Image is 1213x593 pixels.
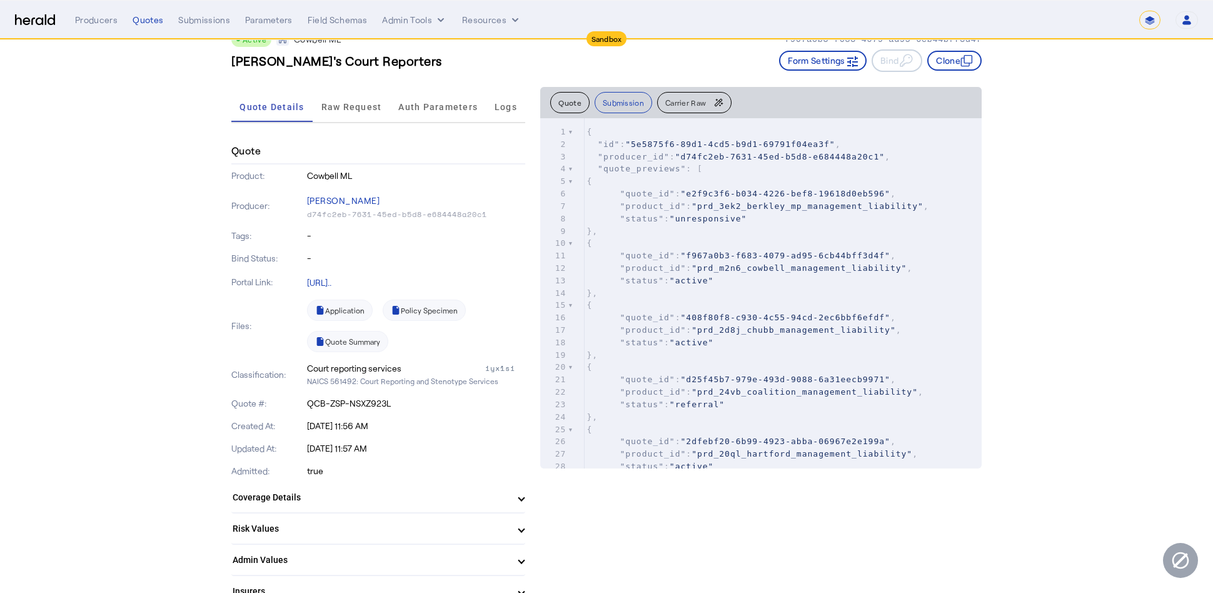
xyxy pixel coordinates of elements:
p: d74fc2eb-7631-45ed-b5d8-e684448a20c1 [307,210,526,220]
span: "5e5875f6-89d1-4cd5-b9d1-69791f04ea3f" [625,139,835,149]
button: Clone [927,51,982,71]
span: "id" [598,139,620,149]
span: "product_id" [620,263,686,273]
a: Quote Summary [307,331,388,352]
div: Producers [75,14,118,26]
div: 28 [540,460,568,473]
p: - [307,252,526,265]
p: NAICS 561492: Court Reporting and Stenotype Services [307,375,526,387]
a: [URL].. [307,277,331,288]
div: 8 [540,213,568,225]
span: "d74fc2eb-7631-45ed-b5d8-e684448a20c1" [675,152,885,161]
div: Submissions [178,14,230,26]
span: "unresponsive" [670,214,747,223]
div: Parameters [245,14,293,26]
span: : , [586,201,929,211]
span: "quote_id" [620,189,675,198]
span: : [586,400,725,409]
span: "prd_3ek2_berkley_mp_management_liability" [692,201,924,211]
span: : [586,462,713,471]
span: "status" [620,338,664,347]
span: "2dfebf20-6b99-4923-abba-06967e2e199a" [680,437,890,446]
mat-expansion-panel-header: Risk Values [231,514,525,544]
span: { [586,362,592,372]
p: [PERSON_NAME] [307,192,526,210]
p: Updated At: [231,442,305,455]
span: "producer_id" [598,152,670,161]
p: [DATE] 11:56 AM [307,420,526,432]
img: Herald Logo [15,14,55,26]
div: 20 [540,361,568,373]
span: "quote_id" [620,251,675,260]
span: { [586,300,592,310]
div: 19 [540,349,568,362]
span: "status" [620,214,664,223]
span: "d25f45b7-979e-493d-9088-6a31eecb9971" [680,375,890,384]
span: "active" [670,276,714,285]
span: }, [586,412,598,422]
span: "e2f9c3f6-b034-4226-bef8-19618d0eb596" [680,189,890,198]
p: Tags: [231,230,305,242]
div: 9 [540,225,568,238]
span: "prd_20ql_hartford_management_liability" [692,449,912,459]
span: : [586,338,713,347]
button: Quote [550,92,590,113]
span: "active" [670,462,714,471]
button: Submission [595,92,652,113]
div: 21 [540,373,568,386]
span: "quote_id" [620,313,675,322]
h4: Quote [231,143,261,158]
span: "status" [620,462,664,471]
span: }, [586,350,598,360]
p: Producer: [231,200,305,212]
span: : [586,276,713,285]
div: 5 [540,175,568,188]
mat-panel-title: Admin Values [233,554,509,567]
span: : , [586,437,895,446]
span: "quote_id" [620,437,675,446]
div: 27 [540,448,568,460]
span: "active" [670,338,714,347]
div: 24 [540,411,568,423]
span: : , [586,251,895,260]
div: 23 [540,398,568,411]
p: Created At: [231,420,305,432]
span: : , [586,189,895,198]
p: - [307,230,526,242]
span: "referral" [670,400,725,409]
span: "status" [620,400,664,409]
div: 6 [540,188,568,200]
span: "quote_id" [620,375,675,384]
div: Quotes [133,14,163,26]
p: Bind Status: [231,252,305,265]
span: "product_id" [620,325,686,335]
span: }, [586,288,598,298]
span: }, [586,226,598,236]
div: 2 [540,138,568,151]
span: "status" [620,276,664,285]
div: 11 [540,250,568,262]
mat-panel-title: Risk Values [233,522,509,535]
div: 12 [540,262,568,275]
span: "quote_previews" [598,164,686,173]
button: Carrier Raw [657,92,732,113]
p: QCB-ZSP-NSXZ923L [307,397,526,410]
span: "product_id" [620,449,686,459]
a: Policy Specimen [383,300,466,321]
span: "408f80f8-c930-4c55-94cd-2ec6bbf6efdf" [680,313,890,322]
div: Sandbox [586,31,627,46]
div: 16 [540,312,568,324]
div: 22 [540,386,568,398]
herald-code-block: quote [540,118,982,469]
button: Bind [872,49,922,72]
span: : , [586,449,918,459]
span: : , [586,152,890,161]
span: { [586,127,592,136]
span: Logs [495,103,517,111]
a: Application [307,300,373,321]
button: Form Settings [779,51,867,71]
div: 4 [540,163,568,175]
span: : , [586,387,924,397]
span: Auth Parameters [398,103,478,111]
span: : , [586,313,895,322]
